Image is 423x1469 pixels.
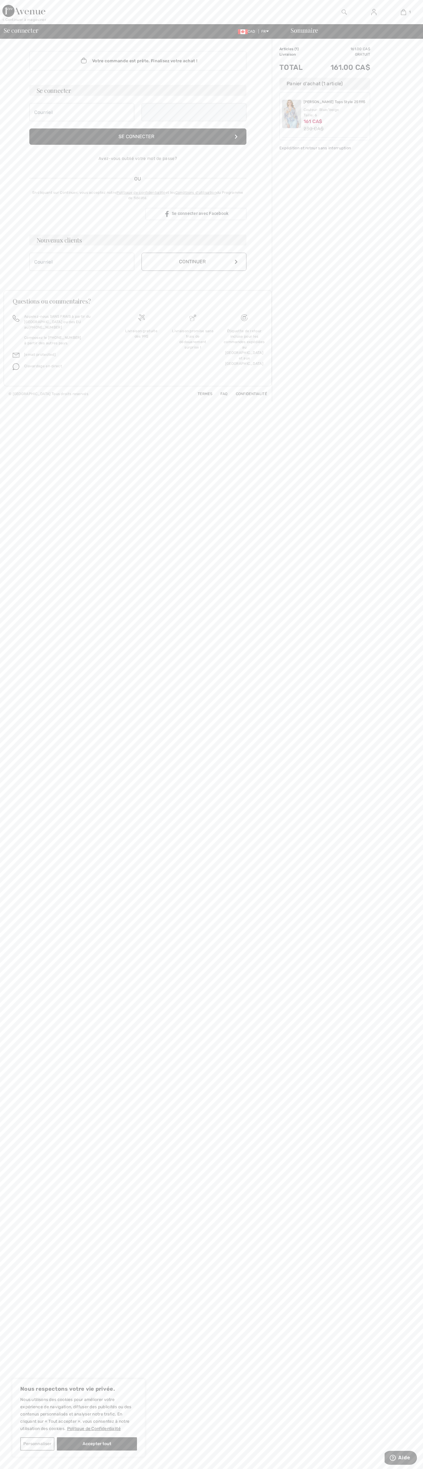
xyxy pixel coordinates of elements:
button: Continuer [142,253,246,271]
a: FAQ [213,392,227,396]
button: Personnaliser [20,1437,54,1451]
img: Livraison promise sans frais de dédouanement surprise&nbsp;! [190,314,196,321]
span: CAD [238,29,258,34]
td: 161.00 CA$ [313,46,370,52]
h3: Nouveaux clients [29,235,246,245]
p: Appelez-nous SANS FRAIS à partir du [GEOGRAPHIC_DATA] ou des EU au [24,314,109,330]
div: Nous respectons votre vie privée. [12,1379,145,1457]
button: Accepter tout [57,1437,137,1451]
div: En cliquant sur Continuer, vous acceptez notre et les du Programme de fidélité. [29,190,246,201]
a: Avez-vous oublié votre mot de passe? [99,156,177,161]
span: 1 [296,47,298,51]
span: Clavardage en direct [24,364,62,368]
img: email [13,352,19,358]
img: 1ère Avenue [2,5,45,17]
div: © [GEOGRAPHIC_DATA] Tous droits reservés [8,391,88,397]
a: Conditions d'utilisation [175,190,216,195]
div: Panier d'achat (1 article) [279,78,370,90]
div: Sommaire [283,27,419,33]
span: 161 CA$ [304,118,322,124]
iframe: Ouvre un widget dans lequel vous pouvez trouver plus d’informations [385,1451,417,1466]
iframe: Sign in with Google Button [26,207,144,221]
a: Se connecter [366,8,381,16]
td: Articles ( ) [279,46,313,52]
img: Frank Lyman Tops Style 251115 [282,100,301,128]
div: Étiquette de retour incluse pour les commandes expédiées au [GEOGRAPHIC_DATA] et aux [GEOGRAPHIC_... [223,328,265,366]
span: OU [131,175,144,183]
p: Nous respectons votre vie privée. [20,1385,137,1393]
img: Livraison gratuite dès 99$ [241,314,248,321]
input: Courriel [29,253,134,271]
a: [PHONE_NUMBER] [29,325,62,329]
img: Mon panier [401,8,406,16]
div: Expédition et retour sans interruption [279,145,370,151]
a: Confidentialité [229,392,267,396]
span: Se connecter avec Facebook [172,211,229,216]
s: 230 CA$ [304,126,324,131]
td: Total [279,57,313,78]
button: Se connecter [29,128,246,145]
div: Votre commande est prête. Finalisez votre achat ! [29,51,246,70]
div: Livraison gratuite dès 99$ [121,328,162,339]
h3: Se connecter [29,85,246,96]
td: 161.00 CA$ [313,57,370,78]
div: < Continuer à magasiner [2,17,46,22]
span: Se connecter [4,27,38,33]
img: chat [13,363,19,370]
img: Livraison gratuite dès 99$ [138,314,145,321]
input: Courriel [29,103,134,121]
img: call [13,315,19,322]
span: 1 [409,9,411,15]
a: [PERSON_NAME] Tops Style 251115 [304,100,366,105]
p: Composez le [PHONE_NUMBER] à partir des autres pays. [24,335,109,346]
h3: Questions ou commentaires? [13,298,263,304]
td: Livraison [279,52,313,57]
td: Gratuit [313,52,370,57]
a: Politique de confidentialité [116,190,165,195]
a: Termes [190,392,212,396]
span: FR [261,29,269,34]
img: Mes infos [371,8,376,16]
div: Livraison promise sans frais de dédouanement surprise ! [172,328,214,350]
p: Nous utilisons des cookies pour améliorer votre expérience de navigation, diffuser des publicités... [20,1396,137,1432]
img: recherche [342,8,347,16]
a: Se connecter avec Facebook [145,208,246,220]
a: 1 [389,8,418,16]
a: Politique de Confidentialité [67,1426,121,1432]
a: [email protected] [24,352,56,357]
img: Canadian Dollar [238,29,248,34]
div: Couleur: Blue/beige Taille: 6 [304,107,368,118]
